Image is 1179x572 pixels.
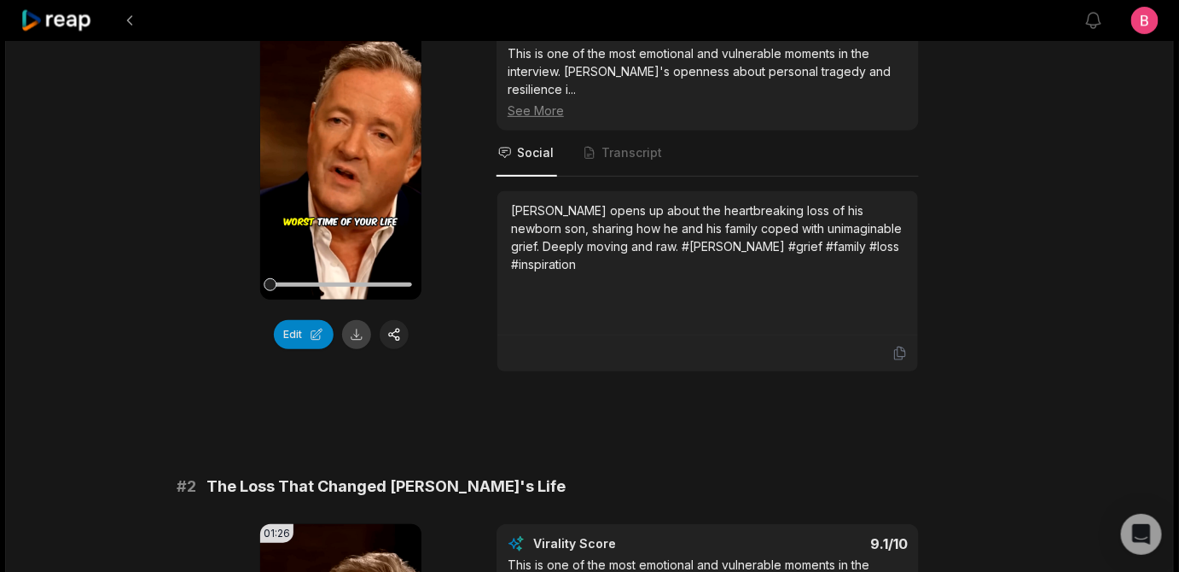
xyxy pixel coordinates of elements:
[517,144,554,161] span: Social
[533,535,717,552] div: Virality Score
[206,475,566,499] span: The Loss That Changed [PERSON_NAME]'s Life
[508,44,908,120] div: This is one of the most emotional and vulnerable moments in the interview. [PERSON_NAME]'s openne...
[274,320,334,349] button: Edit
[497,131,919,177] nav: Tabs
[725,535,909,552] div: 9.1 /10
[260,13,421,300] video: Your browser does not support mp4 format.
[1121,514,1162,555] div: Open Intercom Messenger
[601,144,662,161] span: Transcript
[511,201,904,273] div: [PERSON_NAME] opens up about the heartbreaking loss of his newborn son, sharing how he and his fa...
[508,102,908,120] div: See More
[177,475,196,499] span: # 2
